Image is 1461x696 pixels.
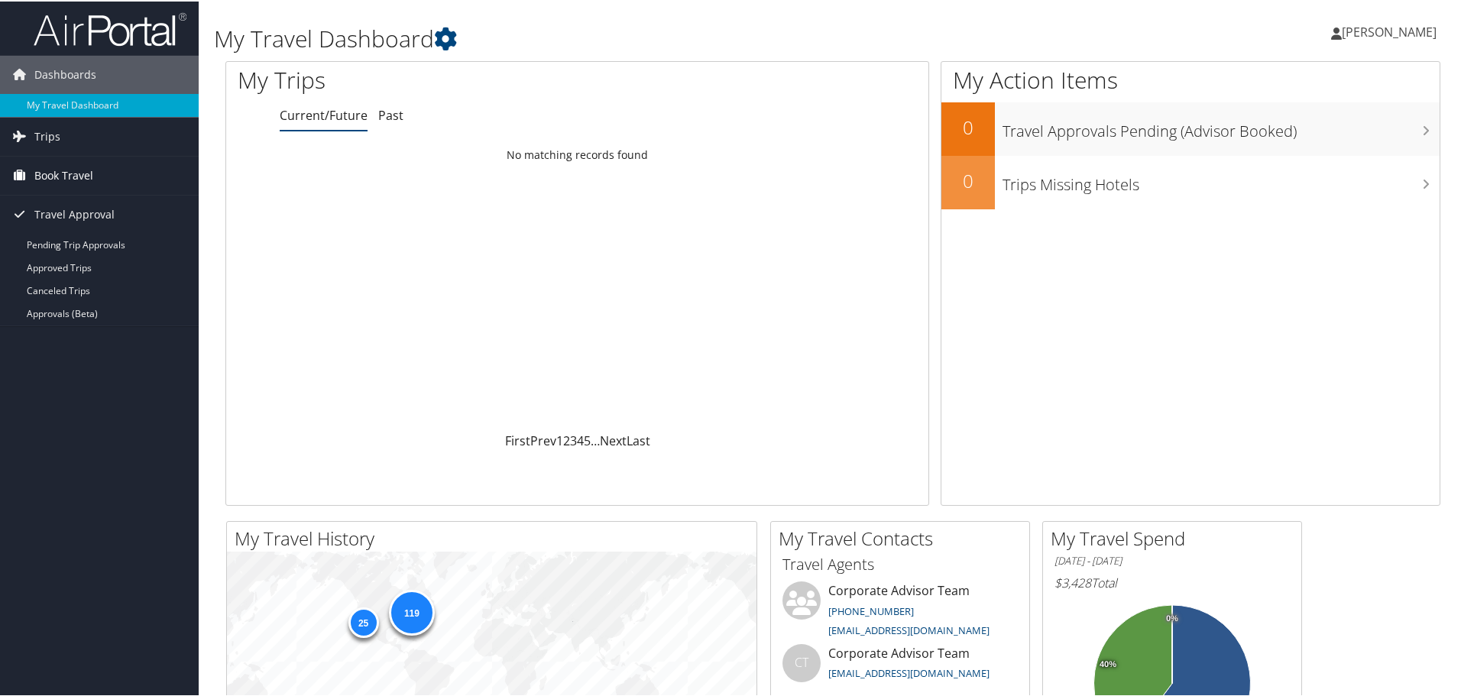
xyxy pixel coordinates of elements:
a: 2 [563,431,570,448]
a: First [505,431,530,448]
h2: 0 [941,113,995,139]
h2: My Travel Contacts [779,524,1029,550]
h2: My Travel History [235,524,756,550]
tspan: 0% [1166,613,1178,622]
a: 4 [577,431,584,448]
h6: [DATE] - [DATE] [1054,552,1290,567]
div: 25 [348,605,378,636]
div: CT [782,643,821,681]
span: Travel Approval [34,194,115,232]
h6: Total [1054,573,1290,590]
h1: My Trips [238,63,624,95]
a: 5 [584,431,591,448]
a: 1 [556,431,563,448]
a: Prev [530,431,556,448]
span: Dashboards [34,54,96,92]
a: [PERSON_NAME] [1331,8,1452,53]
a: Current/Future [280,105,368,122]
li: Corporate Advisor Team [775,643,1025,692]
td: No matching records found [226,140,928,167]
h2: My Travel Spend [1051,524,1301,550]
tspan: 40% [1100,659,1116,668]
a: Next [600,431,627,448]
span: $3,428 [1054,573,1091,590]
a: Last [627,431,650,448]
a: 0Trips Missing Hotels [941,154,1440,208]
h1: My Travel Dashboard [214,21,1039,53]
span: [PERSON_NAME] [1342,22,1437,39]
h2: 0 [941,167,995,193]
img: airportal-logo.png [34,10,186,46]
a: 0Travel Approvals Pending (Advisor Booked) [941,101,1440,154]
span: Book Travel [34,155,93,193]
h1: My Action Items [941,63,1440,95]
span: … [591,431,600,448]
a: 3 [570,431,577,448]
li: Corporate Advisor Team [775,580,1025,643]
h3: Travel Approvals Pending (Advisor Booked) [1003,112,1440,141]
a: [EMAIL_ADDRESS][DOMAIN_NAME] [828,622,990,636]
a: [EMAIL_ADDRESS][DOMAIN_NAME] [828,665,990,678]
span: Trips [34,116,60,154]
h3: Travel Agents [782,552,1018,574]
h3: Trips Missing Hotels [1003,165,1440,194]
div: 119 [388,588,434,634]
a: Past [378,105,403,122]
a: [PHONE_NUMBER] [828,603,914,617]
